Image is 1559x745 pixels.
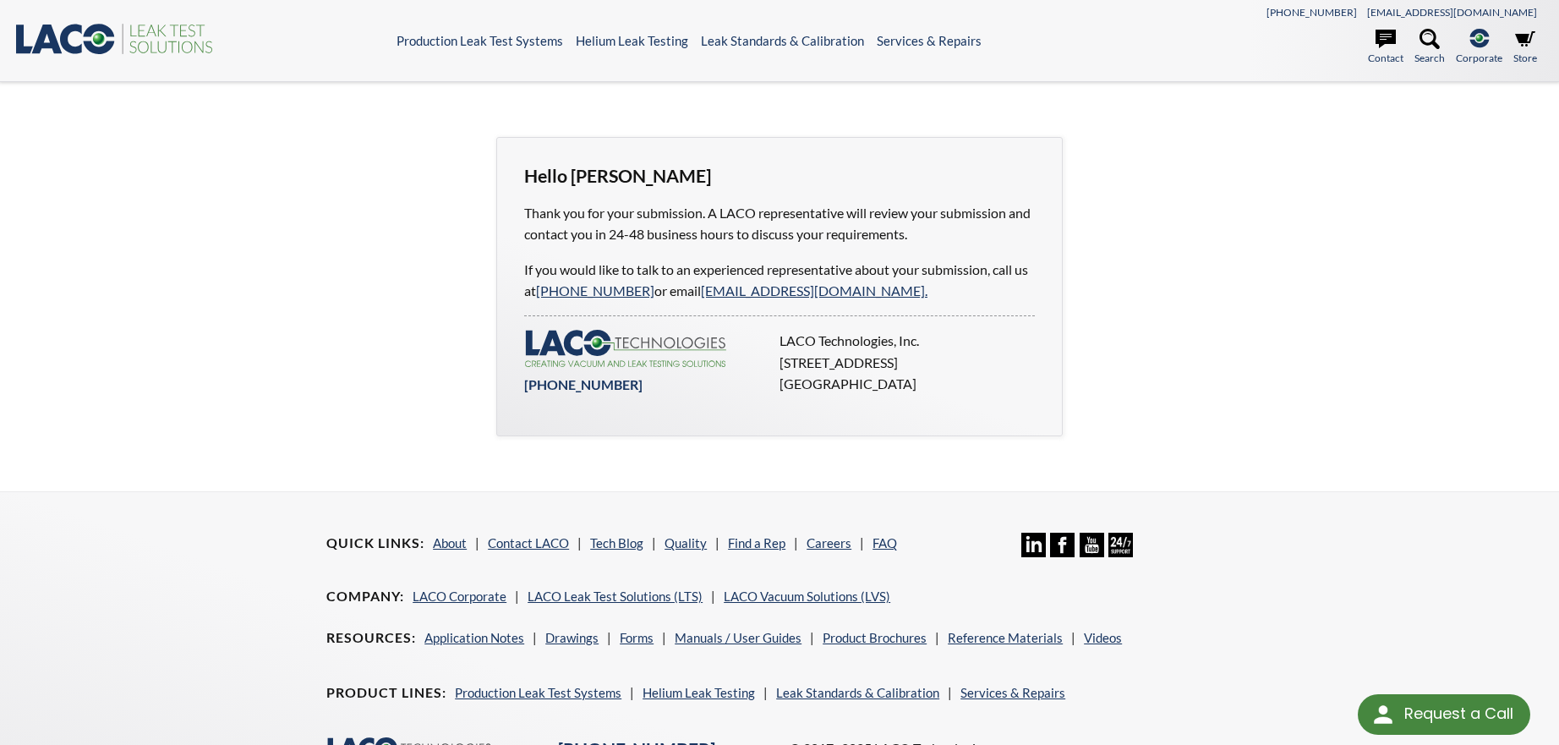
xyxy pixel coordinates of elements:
img: 24/7 Support Icon [1108,533,1133,557]
p: LACO Technologies, Inc. [STREET_ADDRESS] [GEOGRAPHIC_DATA] [779,330,1025,395]
h3: Hello [PERSON_NAME] [524,165,1035,189]
a: 24/7 Support [1108,545,1133,560]
div: Request a Call [1404,694,1513,733]
a: Store [1513,29,1537,66]
a: Production Leak Test Systems [455,685,621,700]
a: FAQ [872,535,897,551]
a: Forms [620,630,654,645]
a: Leak Standards & Calibration [776,685,939,700]
a: Reference Materials [948,630,1063,645]
a: Product Brochures [823,630,927,645]
h4: Product Lines [326,684,446,702]
a: Careers [807,535,851,551]
a: Helium Leak Testing [576,33,688,48]
a: Production Leak Test Systems [397,33,563,48]
a: Leak Standards & Calibration [701,33,864,48]
a: Contact LACO [488,535,569,551]
a: Drawings [545,630,599,645]
a: Find a Rep [728,535,785,551]
a: About [433,535,467,551]
a: Services & Repairs [960,685,1065,700]
a: [PHONE_NUMBER] [536,282,654,299]
span: Corporate [1456,50,1502,66]
a: Manuals / User Guides [675,630,801,645]
h4: Quick Links [326,534,424,552]
a: Tech Blog [590,535,643,551]
a: LACO Leak Test Solutions (LTS) [528,589,703,604]
div: Request a Call [1358,694,1530,735]
a: Quality [665,535,707,551]
a: Videos [1084,630,1122,645]
a: LACO Vacuum Solutions (LVS) [724,589,890,604]
img: LACO-technologies-logo-332f5733453eebdf26714ea7d5b5907d645232d7be7781e896b464cb214de0d9.svg [524,330,727,367]
p: Thank you for your submission. A LACO representative will review your submission and contact you ... [524,202,1035,245]
p: If you would like to talk to an experienced representative about your submission, call us at or e... [524,259,1035,302]
a: LACO Corporate [413,589,506,604]
a: Application Notes [424,630,524,645]
a: Contact [1368,29,1403,66]
a: [EMAIL_ADDRESS][DOMAIN_NAME]. [701,282,927,299]
a: [PHONE_NUMBER] [524,376,643,392]
img: round button [1370,701,1397,728]
h4: Resources [326,629,416,647]
h4: Company [326,588,404,605]
a: Helium Leak Testing [643,685,755,700]
a: Services & Repairs [877,33,982,48]
a: [EMAIL_ADDRESS][DOMAIN_NAME] [1367,6,1537,19]
a: [PHONE_NUMBER] [1266,6,1357,19]
a: Search [1414,29,1445,66]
